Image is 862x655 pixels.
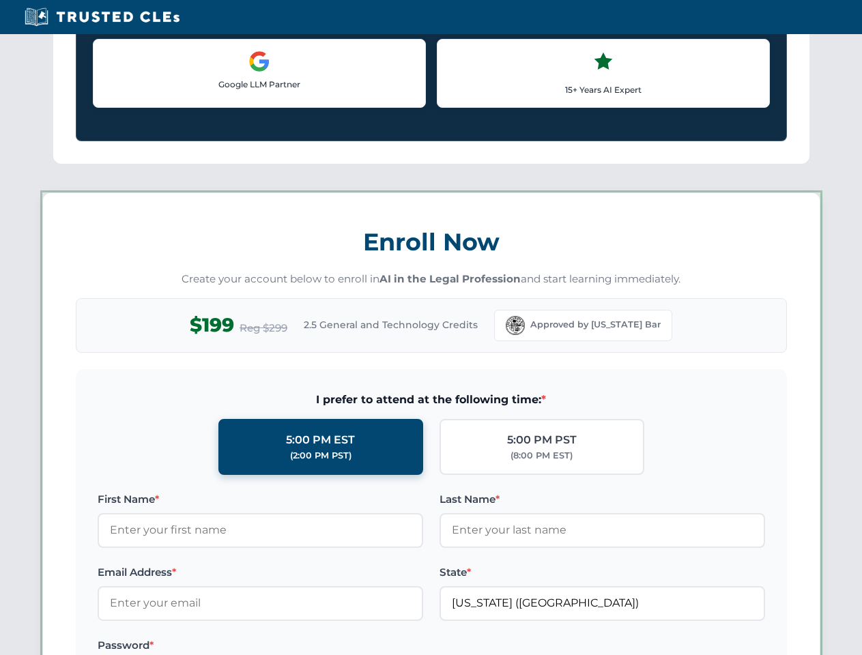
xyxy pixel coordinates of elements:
label: Password [98,637,423,654]
span: I prefer to attend at the following time: [98,391,765,409]
p: 15+ Years AI Expert [448,83,758,96]
span: Reg $299 [240,320,287,336]
div: (2:00 PM PST) [290,449,351,463]
h3: Enroll Now [76,220,787,263]
span: Approved by [US_STATE] Bar [530,318,661,332]
img: Google [248,50,270,72]
input: Enter your email [98,586,423,620]
div: (8:00 PM EST) [511,449,573,463]
label: Last Name [440,491,765,508]
img: Trusted CLEs [20,7,184,27]
span: $199 [190,310,234,340]
div: 5:00 PM PST [507,431,577,449]
input: Enter your first name [98,513,423,547]
strong: AI in the Legal Profession [379,272,521,285]
div: 5:00 PM EST [286,431,355,449]
input: Florida (FL) [440,586,765,620]
p: Google LLM Partner [104,78,414,91]
label: Email Address [98,564,423,581]
label: First Name [98,491,423,508]
img: Florida Bar [506,316,525,335]
span: 2.5 General and Technology Credits [304,317,478,332]
p: Create your account below to enroll in and start learning immediately. [76,272,787,287]
input: Enter your last name [440,513,765,547]
label: State [440,564,765,581]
